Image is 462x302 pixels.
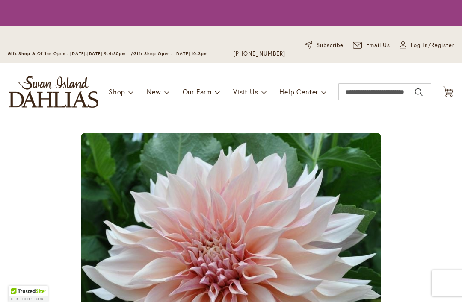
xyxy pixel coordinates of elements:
[415,85,423,99] button: Search
[8,51,133,56] span: Gift Shop & Office Open - [DATE]-[DATE] 9-4:30pm /
[305,41,344,50] a: Subscribe
[133,51,208,56] span: Gift Shop Open - [DATE] 10-3pm
[317,41,344,50] span: Subscribe
[6,272,30,296] iframe: Launch Accessibility Center
[9,76,98,108] a: store logo
[400,41,454,50] a: Log In/Register
[234,50,285,58] a: [PHONE_NUMBER]
[279,87,318,96] span: Help Center
[109,87,125,96] span: Shop
[183,87,212,96] span: Our Farm
[353,41,391,50] a: Email Us
[147,87,161,96] span: New
[411,41,454,50] span: Log In/Register
[366,41,391,50] span: Email Us
[233,87,258,96] span: Visit Us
